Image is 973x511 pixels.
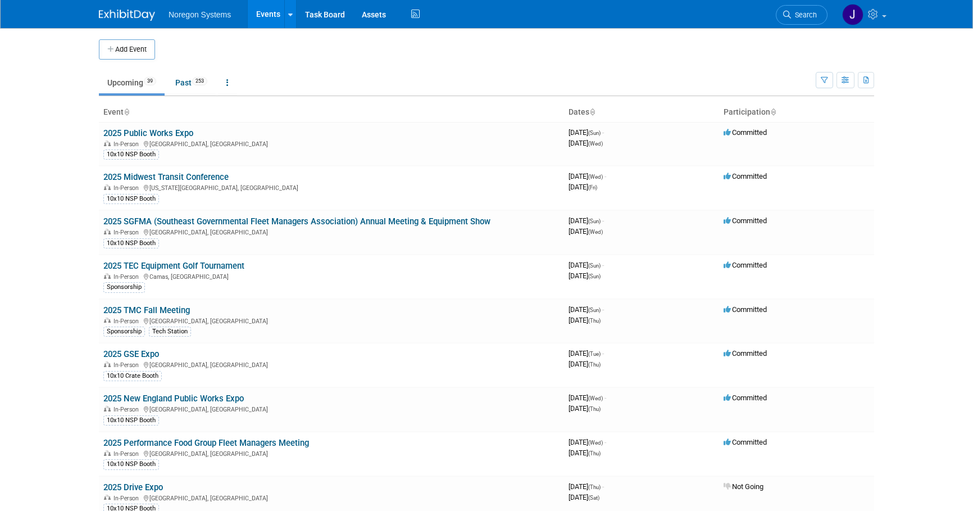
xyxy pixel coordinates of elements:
span: [DATE] [569,172,606,180]
span: (Wed) [588,141,603,147]
a: 2025 GSE Expo [103,349,159,359]
span: [DATE] [569,183,597,191]
span: [DATE] [569,438,606,446]
a: 2025 TEC Equipment Golf Tournament [103,261,244,271]
span: (Thu) [588,484,601,490]
span: (Wed) [588,229,603,235]
span: Committed [724,172,767,180]
span: - [602,216,604,225]
span: Committed [724,349,767,358]
span: [DATE] [569,394,606,402]
span: (Thu) [588,406,601,412]
span: In-Person [113,273,142,281]
span: (Thu) [588,361,601,368]
span: (Wed) [588,395,603,401]
div: Sponsorship [103,327,145,337]
div: Tech Station [149,327,191,337]
th: Participation [719,103,874,122]
a: 2025 Performance Food Group Fleet Managers Meeting [103,438,309,448]
img: In-Person Event [104,450,111,456]
span: (Sun) [588,218,601,224]
a: 2025 Public Works Expo [103,128,193,138]
img: In-Person Event [104,184,111,190]
span: - [602,482,604,491]
span: Noregon Systems [169,10,231,19]
span: In-Person [113,141,142,148]
span: Committed [724,128,767,137]
span: [DATE] [569,216,604,225]
span: (Thu) [588,318,601,324]
a: Sort by Start Date [589,107,595,116]
span: [DATE] [569,261,604,269]
span: [DATE] [569,449,601,457]
span: In-Person [113,495,142,502]
span: In-Person [113,406,142,413]
span: Not Going [724,482,763,491]
span: (Sun) [588,307,601,313]
div: 10x10 NSP Booth [103,415,159,426]
span: [DATE] [569,272,601,280]
span: - [604,438,606,446]
button: Add Event [99,39,155,60]
img: In-Person Event [104,318,111,323]
div: [GEOGRAPHIC_DATA], [GEOGRAPHIC_DATA] [103,139,560,148]
img: In-Person Event [104,229,111,234]
span: Committed [724,261,767,269]
span: Committed [724,394,767,402]
span: Search [791,11,817,19]
span: [DATE] [569,349,604,358]
img: Johana Gil [842,4,863,25]
span: Committed [724,305,767,314]
span: Committed [724,438,767,446]
span: [DATE] [569,139,603,147]
span: [DATE] [569,360,601,368]
span: - [602,349,604,358]
img: In-Person Event [104,273,111,279]
a: Sort by Participation Type [770,107,776,116]
div: 10x10 Crate Booth [103,371,162,381]
a: Search [776,5,827,25]
a: 2025 Midwest Transit Conference [103,172,229,182]
span: (Tue) [588,351,601,357]
span: [DATE] [569,305,604,314]
span: [DATE] [569,482,604,491]
span: - [602,261,604,269]
span: (Fri) [588,184,597,191]
span: [DATE] [569,493,599,501]
a: Past253 [167,72,216,93]
a: 2025 TMC Fall Meeting [103,305,190,315]
span: (Sun) [588,263,601,269]
img: In-Person Event [104,141,111,146]
span: 39 [144,77,156,85]
span: In-Person [113,450,142,458]
span: (Sun) [588,273,601,279]
span: - [604,394,606,402]
span: - [602,128,604,137]
span: (Sun) [588,130,601,136]
span: In-Person [113,361,142,369]
span: Committed [724,216,767,225]
div: [GEOGRAPHIC_DATA], [GEOGRAPHIC_DATA] [103,404,560,413]
span: In-Person [113,229,142,236]
div: [GEOGRAPHIC_DATA], [GEOGRAPHIC_DATA] [103,493,560,502]
span: (Wed) [588,174,603,180]
div: [GEOGRAPHIC_DATA], [GEOGRAPHIC_DATA] [103,316,560,325]
span: - [604,172,606,180]
span: (Sat) [588,495,599,501]
div: [US_STATE][GEOGRAPHIC_DATA], [GEOGRAPHIC_DATA] [103,183,560,192]
span: In-Person [113,184,142,192]
span: (Wed) [588,440,603,446]
span: (Thu) [588,450,601,456]
div: Camas, [GEOGRAPHIC_DATA] [103,272,560,281]
a: Upcoming39 [99,72,165,93]
div: [GEOGRAPHIC_DATA], [GEOGRAPHIC_DATA] [103,227,560,236]
img: ExhibitDay [99,10,155,21]
img: In-Person Event [104,361,111,367]
div: Sponsorship [103,282,145,292]
div: 10x10 NSP Booth [103,150,159,160]
span: [DATE] [569,227,603,236]
a: 2025 SGFMA (Southeast Governmental Fleet Managers Association) Annual Meeting & Equipment Show [103,216,490,227]
span: - [602,305,604,314]
div: 10x10 NSP Booth [103,459,159,469]
a: Sort by Event Name [124,107,129,116]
